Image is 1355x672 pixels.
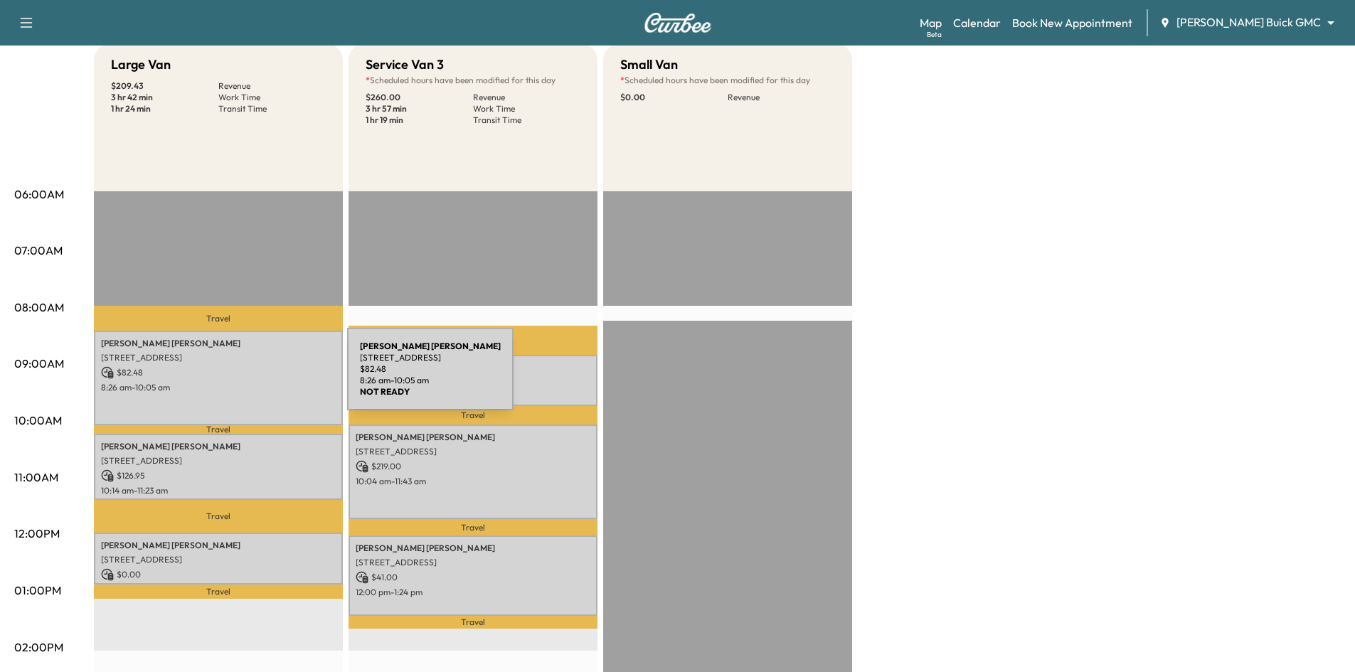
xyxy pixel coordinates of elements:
p: 12:00 pm - 1:24 pm [356,587,590,598]
p: [STREET_ADDRESS] [101,554,336,565]
p: 8:26 am - 10:05 am [101,382,336,393]
p: [PERSON_NAME] [PERSON_NAME] [101,540,336,551]
p: Travel [94,500,343,533]
p: Transit Time [218,103,326,114]
p: 10:00AM [14,412,62,429]
p: [STREET_ADDRESS] [101,352,336,363]
p: Revenue [728,92,835,103]
p: Travel [349,519,597,535]
p: [STREET_ADDRESS] [101,455,336,466]
a: Book New Appointment [1012,14,1132,31]
p: Work Time [473,103,580,114]
span: [PERSON_NAME] Buick GMC [1176,14,1321,31]
p: 1 hr 24 min [111,103,218,114]
a: Calendar [953,14,1001,31]
p: Revenue [218,80,326,92]
p: 3 hr 57 min [366,103,473,114]
p: [PERSON_NAME] [PERSON_NAME] [101,441,336,452]
p: $ 82.48 [101,366,336,379]
p: Scheduled hours have been modified for this day [366,75,580,86]
p: [PERSON_NAME] [PERSON_NAME] [356,543,590,554]
p: 09:00AM [14,355,64,372]
p: 01:00PM [14,582,61,599]
p: 3 hr 42 min [111,92,218,103]
p: Travel [94,585,343,599]
p: 06:00AM [14,186,64,203]
p: [STREET_ADDRESS] [356,557,590,568]
p: 11:00AM [14,469,58,486]
p: $ 0.00 [101,568,336,581]
p: [PERSON_NAME] [PERSON_NAME] [356,432,590,443]
a: MapBeta [920,14,942,31]
p: Travel [349,406,597,425]
p: Travel [94,306,343,331]
h5: Large Van [111,55,171,75]
p: $ 209.43 [111,80,218,92]
p: Scheduled hours have been modified for this day [620,75,835,86]
p: Travel [349,326,597,354]
p: 07:00AM [14,242,63,259]
p: $ 41.00 [356,571,590,584]
p: 1 hr 19 min [366,114,473,126]
h5: Service Van 3 [366,55,444,75]
p: 10:04 am - 11:43 am [356,476,590,487]
p: $ 219.00 [356,460,590,473]
p: Travel [94,425,343,434]
p: Work Time [218,92,326,103]
p: Transit Time [473,114,580,126]
p: $ 126.95 [101,469,336,482]
p: Revenue [473,92,580,103]
p: $ 0.00 [620,92,728,103]
p: $ 260.00 [366,92,473,103]
img: Curbee Logo [644,13,712,33]
p: [PERSON_NAME] [PERSON_NAME] [101,338,336,349]
p: 12:00PM [14,525,60,542]
p: 02:00PM [14,639,63,656]
p: Travel [349,616,597,628]
p: [STREET_ADDRESS] [356,446,590,457]
div: Beta [927,29,942,40]
h5: Small Van [620,55,678,75]
p: 10:14 am - 11:23 am [101,485,336,496]
p: 08:00AM [14,299,64,316]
